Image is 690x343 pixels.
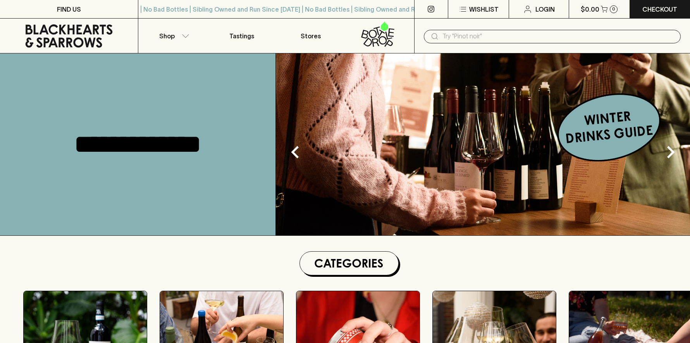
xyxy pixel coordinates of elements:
[655,137,686,168] button: Next
[642,5,677,14] p: Checkout
[303,255,395,272] h1: Categories
[535,5,555,14] p: Login
[138,19,207,53] button: Shop
[207,19,276,53] a: Tastings
[301,31,321,41] p: Stores
[159,31,175,41] p: Shop
[469,5,499,14] p: Wishlist
[612,7,615,11] p: 0
[280,137,311,168] button: Previous
[57,5,81,14] p: FIND US
[229,31,254,41] p: Tastings
[276,53,690,235] img: optimise
[581,5,599,14] p: $0.00
[276,19,345,53] a: Stores
[442,30,675,43] input: Try "Pinot noir"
